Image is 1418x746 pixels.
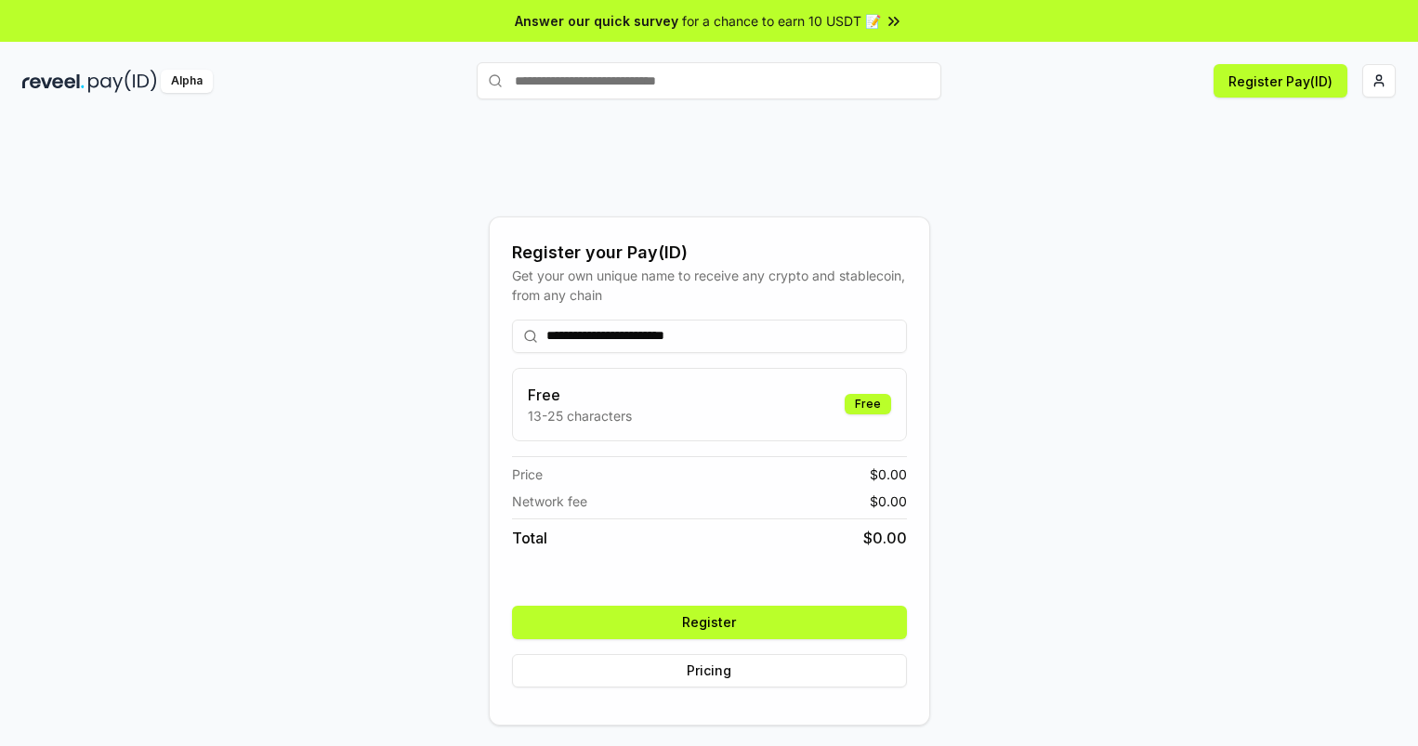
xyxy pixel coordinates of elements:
[512,491,587,511] span: Network fee
[512,527,547,549] span: Total
[512,240,907,266] div: Register your Pay(ID)
[870,465,907,484] span: $ 0.00
[528,384,632,406] h3: Free
[682,11,881,31] span: for a chance to earn 10 USDT 📝
[845,394,891,414] div: Free
[88,70,157,93] img: pay_id
[512,654,907,687] button: Pricing
[22,70,85,93] img: reveel_dark
[512,465,543,484] span: Price
[161,70,213,93] div: Alpha
[1214,64,1347,98] button: Register Pay(ID)
[870,491,907,511] span: $ 0.00
[515,11,678,31] span: Answer our quick survey
[528,406,632,425] p: 13-25 characters
[512,606,907,639] button: Register
[863,527,907,549] span: $ 0.00
[512,266,907,305] div: Get your own unique name to receive any crypto and stablecoin, from any chain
